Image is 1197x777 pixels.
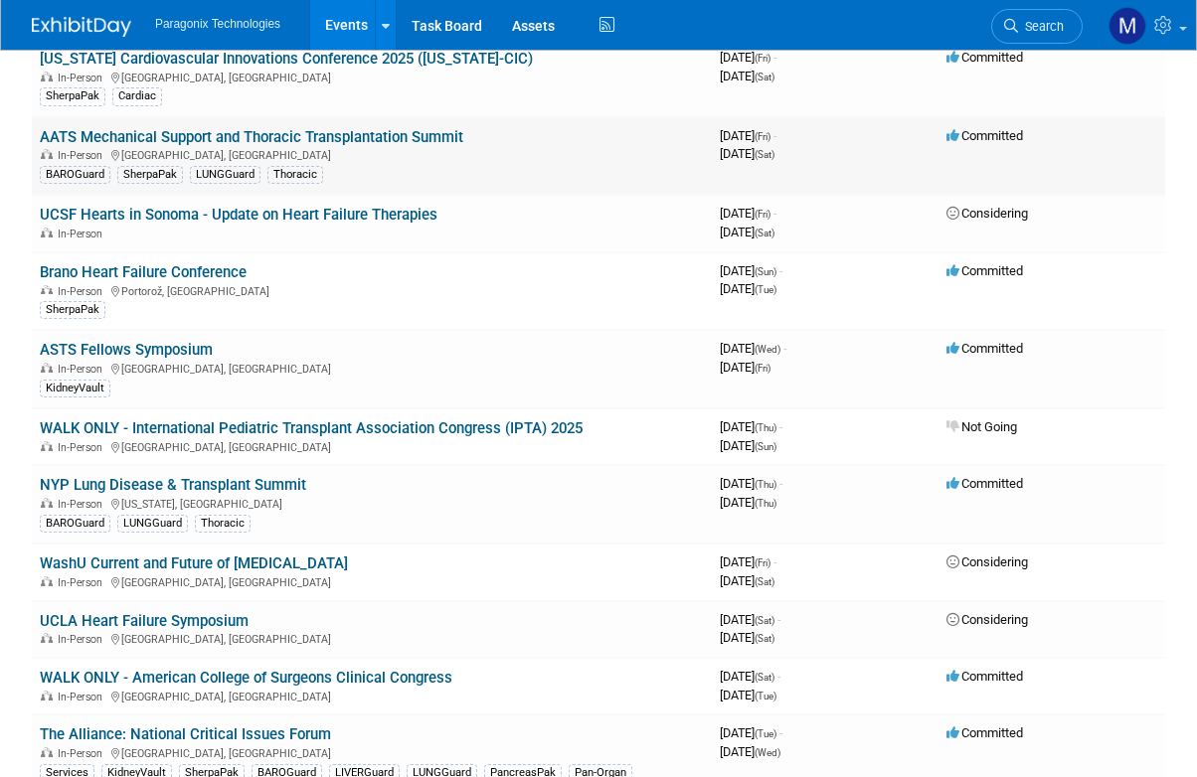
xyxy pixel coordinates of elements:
span: (Sat) [755,633,774,644]
a: Brano Heart Failure Conference [40,263,247,281]
span: [DATE] [720,128,776,143]
span: (Sat) [755,576,774,587]
span: In-Person [58,498,108,511]
div: SherpaPak [40,301,105,319]
span: Considering [946,554,1028,569]
span: [DATE] [720,495,776,510]
img: In-Person Event [41,747,53,757]
div: [US_STATE], [GEOGRAPHIC_DATA] [40,495,704,511]
span: In-Person [58,441,108,454]
span: [DATE] [720,630,774,645]
div: LUNGGuard [190,166,260,184]
span: (Fri) [755,131,770,142]
span: (Thu) [755,479,776,490]
div: [GEOGRAPHIC_DATA], [GEOGRAPHIC_DATA] [40,360,704,376]
div: SherpaPak [40,87,105,105]
a: UCSF Hearts in Sonoma - Update on Heart Failure Therapies [40,206,437,224]
span: [DATE] [720,669,780,684]
span: (Wed) [755,747,780,758]
img: In-Person Event [41,149,53,159]
span: - [779,419,782,434]
div: [GEOGRAPHIC_DATA], [GEOGRAPHIC_DATA] [40,438,704,454]
span: (Fri) [755,557,770,568]
div: [GEOGRAPHIC_DATA], [GEOGRAPHIC_DATA] [40,146,704,162]
a: [US_STATE] Cardiovascular Innovations Conference 2025 ([US_STATE]-CIC) [40,50,533,68]
img: In-Person Event [41,498,53,508]
span: Search [1018,19,1064,34]
div: BAROGuard [40,166,110,184]
span: (Tue) [755,691,776,701]
span: [DATE] [720,50,776,65]
div: Thoracic [195,515,251,533]
span: (Thu) [755,422,776,433]
span: Committed [946,725,1023,740]
span: In-Person [58,633,108,646]
span: In-Person [58,747,108,760]
div: Thoracic [267,166,323,184]
span: In-Person [58,691,108,703]
span: [DATE] [720,612,780,627]
span: [DATE] [720,341,786,356]
span: In-Person [58,363,108,376]
span: (Fri) [755,363,770,374]
span: [DATE] [720,225,774,239]
div: Cardiac [112,87,162,105]
span: Committed [946,263,1023,278]
img: In-Person Event [41,633,53,643]
span: Not Going [946,419,1017,434]
img: In-Person Event [41,576,53,586]
span: - [779,263,782,278]
span: [DATE] [720,206,776,221]
span: Considering [946,612,1028,627]
img: In-Person Event [41,691,53,700]
span: (Tue) [755,284,776,295]
span: [DATE] [720,263,782,278]
a: WALK ONLY - International Pediatric Transplant Association Congress (IPTA) 2025 [40,419,583,437]
a: NYP Lung Disease & Transplant Summit [40,476,306,494]
span: - [779,476,782,491]
span: (Fri) [755,209,770,220]
img: In-Person Event [41,363,53,373]
img: In-Person Event [41,285,53,295]
img: ExhibitDay [32,17,131,37]
span: (Wed) [755,344,780,355]
span: - [773,50,776,65]
img: In-Person Event [41,441,53,451]
span: - [783,341,786,356]
span: In-Person [58,576,108,589]
span: (Sat) [755,72,774,82]
span: Committed [946,341,1023,356]
span: [DATE] [720,146,774,161]
img: In-Person Event [41,228,53,237]
a: ASTS Fellows Symposium [40,341,213,359]
a: WashU Current and Future of [MEDICAL_DATA] [40,554,348,572]
div: [GEOGRAPHIC_DATA], [GEOGRAPHIC_DATA] [40,69,704,84]
span: [DATE] [720,438,776,453]
span: (Sat) [755,615,774,626]
a: AATS Mechanical Support and Thoracic Transplantation Summit [40,128,463,146]
a: The Alliance: National Critical Issues Forum [40,725,331,743]
span: [DATE] [720,281,776,296]
div: [GEOGRAPHIC_DATA], [GEOGRAPHIC_DATA] [40,573,704,589]
span: [DATE] [720,688,776,702]
a: Search [991,9,1083,44]
span: - [773,206,776,221]
span: In-Person [58,149,108,162]
span: - [773,554,776,569]
span: [DATE] [720,725,782,740]
span: [DATE] [720,69,774,83]
img: In-Person Event [41,72,53,81]
a: WALK ONLY - American College of Surgeons Clinical Congress [40,669,452,687]
span: Committed [946,128,1023,143]
div: Portorož, [GEOGRAPHIC_DATA] [40,282,704,298]
span: [DATE] [720,419,782,434]
span: Committed [946,476,1023,491]
span: In-Person [58,228,108,240]
span: (Sun) [755,266,776,277]
span: Considering [946,206,1028,221]
div: SherpaPak [117,166,183,184]
span: - [777,669,780,684]
div: BAROGuard [40,515,110,533]
span: - [777,612,780,627]
span: (Sat) [755,228,774,238]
